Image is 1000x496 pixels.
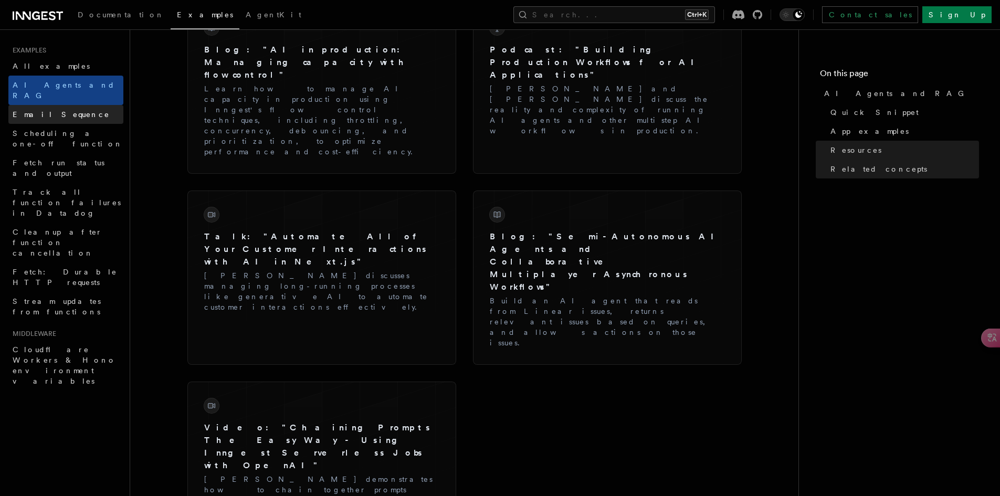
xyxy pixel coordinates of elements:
span: AgentKit [246,10,301,19]
span: App examples [830,126,909,136]
span: AI Agents and RAG [13,81,115,100]
kbd: Ctrl+K [685,9,709,20]
p: [PERSON_NAME] and [PERSON_NAME] discuss the reality and complexity of running AI agents and other... [490,83,725,136]
a: Related concepts [826,160,979,178]
h3: Podcast: "Building Production Workflows for AI Applications" [490,44,725,81]
a: Cleanup after function cancellation [8,223,123,262]
p: Build an AI agent that reads from Linear issues, returns relevant issues based on queries, and al... [490,296,725,348]
a: Stream updates from functions [8,292,123,321]
a: AgentKit [239,3,308,28]
a: Sign Up [922,6,992,23]
a: Fetch: Durable HTTP requests [8,262,123,292]
p: [PERSON_NAME] discusses managing long-running processes like generative AI to automate customer i... [204,270,439,312]
h4: On this page [820,67,979,84]
span: Fetch: Durable HTTP requests [13,268,117,287]
a: All examples [8,57,123,76]
a: Contact sales [822,6,918,23]
p: Learn how to manage AI capacity in production using Inngest's flow control techniques, including ... [204,83,439,157]
span: Cleanup after function cancellation [13,228,102,257]
a: AI Agents and RAG [8,76,123,105]
a: Blog: "Semi-Autonomous AI Agents and Collaborative Multiplayer Asynchronous Workflows"Build an AI... [481,199,733,356]
span: Track all function failures in Datadog [13,188,121,217]
span: Related concepts [830,164,927,174]
a: App examples [826,122,979,141]
span: Email Sequence [13,110,110,119]
span: Scheduling a one-off function [13,129,123,148]
span: Fetch run status and output [13,159,104,177]
a: Fetch run status and output [8,153,123,183]
button: Toggle dark mode [780,8,805,21]
span: Middleware [8,330,56,338]
a: Scheduling a one-off function [8,124,123,153]
a: Email Sequence [8,105,123,124]
a: Cloudflare Workers & Hono environment variables [8,340,123,391]
span: Cloudflare Workers & Hono environment variables [13,345,116,385]
a: AI Agents and RAG [820,84,979,103]
a: Quick Snippet [826,103,979,122]
a: Resources [826,141,979,160]
h3: Talk: "Automate All of Your Customer Interactions with AI in Next.js" [204,230,439,268]
a: Examples [171,3,239,29]
span: Documentation [78,10,164,19]
span: Stream updates from functions [13,297,101,316]
h3: Video: "Chaining Prompts The Easy Way - Using Inngest Serverless Jobs with OpenAI" [204,421,439,472]
a: Blog: "AI in production: Managing capacity with flow control"Learn how to manage AI capacity in p... [196,12,448,165]
h3: Blog: "AI in production: Managing capacity with flow control" [204,44,439,81]
a: Talk: "Automate All of Your Customer Interactions with AI in Next.js"[PERSON_NAME] discusses mana... [196,199,448,321]
span: Examples [8,46,46,55]
button: Search...Ctrl+K [513,6,715,23]
a: Podcast: "Building Production Workflows for AI Applications"[PERSON_NAME] and [PERSON_NAME] discu... [481,12,733,144]
span: AI Agents and RAG [824,88,970,99]
span: Quick Snippet [830,107,919,118]
span: Resources [830,145,881,155]
span: All examples [13,62,90,70]
h3: Blog: "Semi-Autonomous AI Agents and Collaborative Multiplayer Asynchronous Workflows" [490,230,725,293]
a: Documentation [71,3,171,28]
span: Examples [177,10,233,19]
a: Track all function failures in Datadog [8,183,123,223]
